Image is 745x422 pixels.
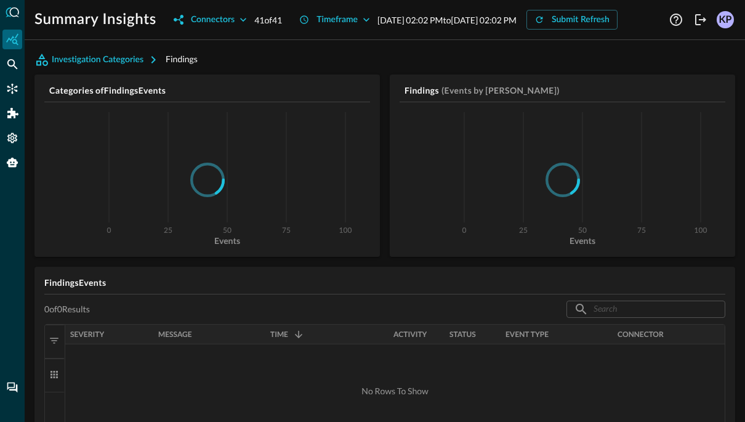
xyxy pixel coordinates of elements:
div: Connectors [2,79,22,99]
div: Query Agent [2,153,22,172]
div: Settings [2,128,22,148]
div: Connectors [191,12,235,28]
h5: Findings [405,84,439,97]
div: KP [717,11,734,28]
h1: Summary Insights [34,10,156,30]
button: Investigation Categories [34,50,166,70]
button: Submit Refresh [526,10,618,30]
p: 0 of 0 Results [44,304,90,315]
button: Connectors [166,10,254,30]
h5: Categories of Findings Events [49,84,370,97]
h5: Findings Events [44,277,725,289]
span: Findings [166,54,198,64]
div: Addons [3,103,23,123]
p: 41 of 41 [254,14,282,26]
div: Submit Refresh [552,12,610,28]
button: Timeframe [292,10,377,30]
div: Federated Search [2,54,22,74]
input: Search [594,298,697,320]
div: Chat [2,378,22,397]
button: Logout [691,10,711,30]
p: [DATE] 02:02 PM to [DATE] 02:02 PM [377,14,517,26]
button: Help [666,10,686,30]
div: Timeframe [316,12,358,28]
div: Summary Insights [2,30,22,49]
h5: (Events by [PERSON_NAME]) [441,84,560,97]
